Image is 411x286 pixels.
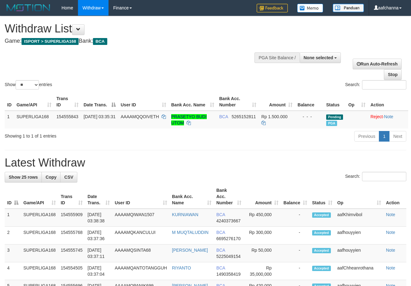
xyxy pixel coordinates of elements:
td: 154555745 [58,245,85,262]
td: AAAAMQKANCULUI [112,227,170,245]
td: SUPERLIGA168 [21,227,58,245]
td: Rp 300,000 [244,227,281,245]
span: Copy 5265152811 to clipboard [232,114,256,119]
a: Previous [354,131,379,142]
th: Trans ID: activate to sort column ascending [58,185,85,209]
th: User ID: activate to sort column ascending [118,93,169,111]
th: Action [368,93,408,111]
span: BCA [216,230,225,235]
th: Game/API: activate to sort column ascending [14,93,54,111]
td: aafhouyyien [335,227,384,245]
img: panduan.png [333,4,364,12]
a: Next [389,131,406,142]
input: Search: [362,172,406,181]
span: Marked by aafnonsreyleab [326,121,337,126]
a: Reject [370,114,383,119]
span: Copy 4240373667 to clipboard [216,218,241,223]
td: Rp 50,000 [244,245,281,262]
td: AAAAMQSINTA68 [112,245,170,262]
a: Note [386,212,395,217]
td: aafhouyyien [335,245,384,262]
span: 154555843 [56,114,78,119]
td: 154555768 [58,227,85,245]
td: - [281,209,310,227]
img: MOTION_logo.png [5,3,52,12]
td: - [281,227,310,245]
span: BCA [219,114,228,119]
td: - [281,262,310,280]
th: Status: activate to sort column ascending [310,185,335,209]
span: Copy 6695276170 to clipboard [216,236,241,241]
td: [DATE] 03:37:11 [85,245,112,262]
a: Note [386,248,395,253]
td: 2 [5,227,21,245]
label: Search: [345,172,406,181]
td: Rp 450,000 [244,209,281,227]
a: Show 25 rows [5,172,42,182]
th: Game/API: activate to sort column ascending [21,185,58,209]
a: Run Auto-Refresh [353,59,402,69]
h1: Latest Withdraw [5,157,406,169]
a: KURNIAWAN [172,212,199,217]
span: BCA [216,212,225,217]
td: 154554505 [58,262,85,280]
span: Copy [46,175,56,180]
th: User ID: activate to sort column ascending [112,185,170,209]
div: Showing 1 to 1 of 1 entries [5,130,167,139]
td: [DATE] 03:37:36 [85,227,112,245]
th: Status [324,93,346,111]
td: SUPERLIGA168 [21,245,58,262]
span: Accepted [312,248,331,253]
span: AAAAMQQOIVETH [121,114,159,119]
label: Show entries [5,80,52,90]
th: Amount: activate to sort column ascending [259,93,295,111]
td: Rp 35,000,000 [244,262,281,280]
td: [DATE] 03:37:04 [85,262,112,280]
td: 154555909 [58,209,85,227]
img: Button%20Memo.svg [297,4,323,12]
th: Balance: activate to sort column ascending [281,185,310,209]
span: Copy 1490358419 to clipboard [216,272,241,277]
span: ISPORT > SUPERLIGA168 [22,38,79,45]
td: aafKhimvibol [335,209,384,227]
a: PRASETYO BUDI UTOM [171,114,207,125]
td: 4 [5,262,21,280]
input: Search: [362,80,406,90]
th: Date Trans.: activate to sort column descending [81,93,118,111]
select: Showentries [16,80,39,90]
td: · [368,111,408,128]
a: 1 [379,131,389,142]
td: aafChheanrothana [335,262,384,280]
span: Accepted [312,266,331,271]
span: BCA [93,38,107,45]
td: [DATE] 03:38:38 [85,209,112,227]
th: Action [384,185,406,209]
span: Copy 5225049154 to clipboard [216,254,241,259]
span: BCA [216,265,225,270]
td: SUPERLIGA168 [21,209,58,227]
th: Date Trans.: activate to sort column ascending [85,185,112,209]
td: AAAAMQIWAN1507 [112,209,170,227]
td: - [281,245,310,262]
button: None selected [300,52,341,63]
span: Pending [326,114,343,120]
th: Trans ID: activate to sort column ascending [54,93,81,111]
td: SUPERLIGA168 [14,111,54,128]
th: Amount: activate to sort column ascending [244,185,281,209]
a: [PERSON_NAME] [172,248,208,253]
th: ID [5,93,14,111]
a: M MUQTALUDDIN [172,230,209,235]
th: Bank Acc. Number: activate to sort column ascending [217,93,259,111]
a: Note [384,114,394,119]
a: Stop [384,69,402,80]
span: Rp 1.500.000 [261,114,288,119]
td: SUPERLIGA168 [21,262,58,280]
span: BCA [216,248,225,253]
a: Note [386,230,395,235]
h4: Game: Bank: [5,38,268,44]
th: Balance [295,93,324,111]
span: Accepted [312,230,331,235]
img: Feedback.jpg [257,4,288,12]
h1: Withdraw List [5,22,268,35]
span: None selected [304,55,333,60]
